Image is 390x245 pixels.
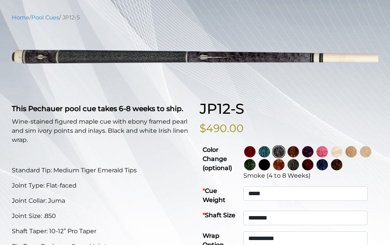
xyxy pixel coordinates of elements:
img: Green [244,159,256,170]
strong: Color Change (optional) [203,146,232,172]
div: Smoke (4 to 8 Weeks) [243,171,375,180]
img: Burgundy [302,159,313,170]
nav: Breadcrumb [12,13,378,22]
img: Light Natural [360,146,371,157]
p: Joint Size: .850 [12,212,190,221]
img: Ebony [259,159,270,170]
img: Black Palm [331,159,342,170]
img: Smoke [273,146,285,157]
img: Purple [302,146,313,157]
strong: Shaft Size [203,212,235,219]
p: Shaft Taper: 10-12” Pro Taper [12,227,190,236]
p: Standard Tip: Medium Tiger Emerald Tips [12,166,190,175]
a: Home [12,14,29,21]
h1: JP12-S [200,100,378,118]
p: Wine-stained figured maple cue with ebony framed pearl and sim ivory points and inlays. Black and... [12,117,190,145]
img: Rose [288,146,299,157]
strong: This Pechauer pool cue takes 6-8 weeks to ship. [12,104,183,113]
img: Natural [345,146,357,157]
a: Pool Cues [31,14,59,21]
img: No Stain [331,146,342,157]
bdi: $490.00 [200,122,244,135]
p: Joint Collar: Juma [12,196,190,205]
img: Blue [316,159,328,170]
img: Wine [244,146,256,157]
strong: Cue Weight [203,187,225,204]
img: Pink [316,146,328,157]
img: Turquoise [259,146,270,157]
img: Carbon [288,159,299,170]
p: Joint Type: Flat-faced [12,181,190,190]
img: Chestnut [273,159,285,170]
